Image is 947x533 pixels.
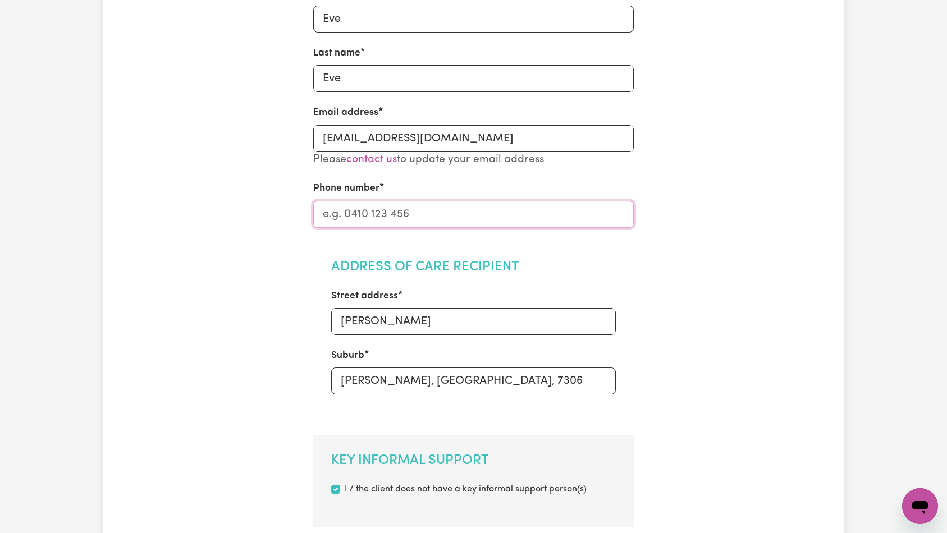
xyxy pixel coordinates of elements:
input: e.g. Beth [313,6,634,33]
input: e.g. Childs [313,65,634,92]
label: Phone number [313,181,379,196]
label: Street address [331,289,398,304]
input: e.g. 24/29, Victoria St. [331,308,616,335]
input: e.g. 0410 123 456 [313,201,634,228]
p: Please to update your email address [313,152,634,168]
input: e.g. North Bondi, New South Wales [331,367,616,394]
a: contact us [346,154,397,165]
label: Last name [313,46,360,61]
label: Suburb [331,348,364,363]
input: e.g. beth.childs@gmail.com [313,125,634,152]
label: I / the client does not have a key informal support person(s) [345,483,587,496]
h2: Address of Care Recipient [331,259,616,275]
h2: Key Informal Support [331,453,616,469]
iframe: Button to launch messaging window [902,488,938,524]
label: Email address [313,105,378,120]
